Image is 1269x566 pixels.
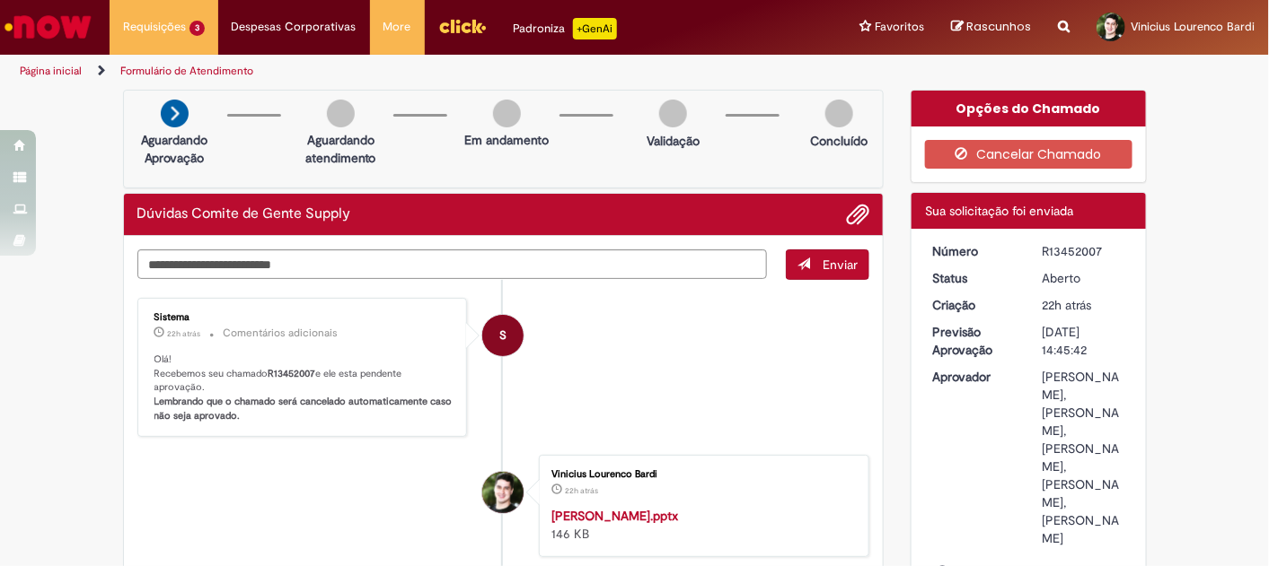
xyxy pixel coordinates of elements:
b: Lembrando que o chamado será cancelado automaticamente caso não seja aprovado. [154,395,455,422]
div: [PERSON_NAME], [PERSON_NAME], [PERSON_NAME], [PERSON_NAME], [PERSON_NAME] [1043,368,1126,547]
div: 27/08/2025 11:45:42 [1043,296,1126,314]
div: [DATE] 14:45:42 [1043,323,1126,359]
p: Em andamento [464,131,549,149]
p: Aguardando Aprovação [131,131,218,167]
div: Sistema [154,312,454,323]
a: Rascunhos [951,19,1031,36]
time: 27/08/2025 11:45:57 [168,328,201,339]
span: Rascunhos [966,18,1031,35]
div: Vinicius Lourenco Bardi [551,469,850,480]
b: R13452007 [269,367,316,380]
a: Página inicial [20,64,82,78]
img: img-circle-grey.png [825,100,853,127]
span: 3 [189,21,205,36]
button: Adicionar anexos [846,203,869,226]
dt: Aprovador [919,368,1029,386]
dt: Status [919,269,1029,287]
dt: Criação [919,296,1029,314]
p: Aguardando atendimento [297,131,384,167]
img: arrow-next.png [161,100,189,127]
button: Enviar [786,249,869,280]
time: 27/08/2025 11:45:42 [1043,297,1092,313]
span: Enviar [823,257,858,273]
p: Validação [647,132,700,150]
div: Aberto [1043,269,1126,287]
div: Padroniza [514,18,617,39]
span: More [383,18,411,36]
div: R13452007 [1043,242,1126,260]
span: Requisições [123,18,186,36]
span: Sua solicitação foi enviada [925,203,1073,219]
span: 22h atrás [565,485,598,496]
p: +GenAi [573,18,617,39]
div: 146 KB [551,507,850,543]
p: Olá! Recebemos seu chamado e ele esta pendente aprovação. [154,353,454,423]
img: ServiceNow [2,9,94,45]
span: S [499,314,507,357]
span: 22h atrás [168,328,201,339]
img: img-circle-grey.png [659,100,687,127]
dt: Previsão Aprovação [919,323,1029,359]
small: Comentários adicionais [224,326,339,341]
span: Vinicius Lourenco Bardi [1131,19,1256,34]
span: Despesas Corporativas [232,18,357,36]
p: Concluído [810,132,868,150]
span: Favoritos [875,18,924,36]
button: Cancelar Chamado [925,140,1132,169]
time: 27/08/2025 11:45:06 [565,485,598,496]
img: img-circle-grey.png [327,100,355,127]
img: img-circle-grey.png [493,100,521,127]
h2: Dúvidas Comite de Gente Supply Histórico de tíquete [137,206,351,222]
dt: Número [919,242,1029,260]
div: Vinicius Lourenco Bardi [482,472,524,513]
img: click_logo_yellow_360x200.png [438,13,487,39]
span: 22h atrás [1043,297,1092,313]
div: Opções do Chamado [912,91,1146,126]
a: [PERSON_NAME].pptx [551,508,678,524]
textarea: Digite sua mensagem aqui... [137,249,768,279]
div: System [482,315,524,356]
ul: Trilhas de página [13,55,833,88]
a: Formulário de Atendimento [120,64,253,78]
